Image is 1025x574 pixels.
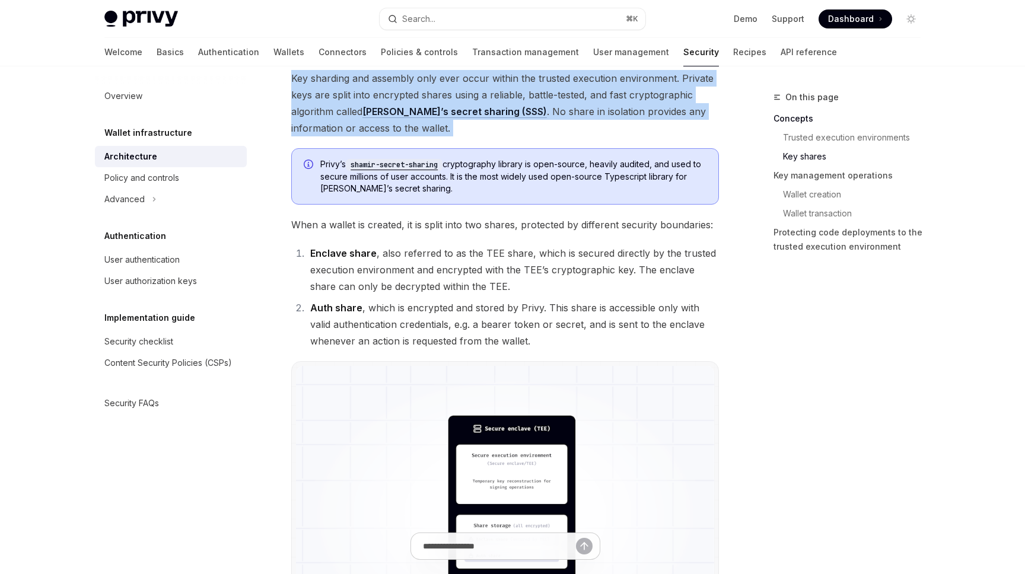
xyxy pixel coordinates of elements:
span: On this page [785,90,839,104]
a: Security checklist [95,331,247,352]
button: Send message [576,538,593,554]
a: Support [772,13,804,25]
div: Content Security Policies (CSPs) [104,356,232,370]
strong: Enclave share [310,247,377,259]
span: Key sharding and assembly only ever occur within the trusted execution environment. Private keys ... [291,70,719,136]
a: Wallet creation [783,185,930,204]
div: User authentication [104,253,180,267]
a: Trusted execution environments [783,128,930,147]
a: Basics [157,38,184,66]
div: Security checklist [104,334,173,349]
h5: Wallet infrastructure [104,126,192,140]
a: Overview [95,85,247,107]
strong: Auth share [310,302,362,314]
a: User management [593,38,669,66]
a: Content Security Policies (CSPs) [95,352,247,374]
a: Security [683,38,719,66]
a: User authentication [95,249,247,270]
div: Policy and controls [104,171,179,185]
div: Security FAQs [104,396,159,410]
span: When a wallet is created, it is split into two shares, protected by different security boundaries: [291,216,719,233]
a: Transaction management [472,38,579,66]
a: Dashboard [819,9,892,28]
code: shamir-secret-sharing [346,159,443,171]
a: Policy and controls [95,167,247,189]
div: Search... [402,12,435,26]
span: Privy’s cryptography library is open-source, heavily audited, and used to secure millions of user... [320,158,706,194]
span: Dashboard [828,13,874,25]
a: Connectors [319,38,367,66]
div: User authorization keys [104,274,197,288]
a: shamir-secret-sharing [346,159,443,169]
li: , also referred to as the TEE share, which is secured directly by the trusted execution environme... [307,245,719,295]
button: Toggle dark mode [902,9,921,28]
a: Authentication [198,38,259,66]
a: Welcome [104,38,142,66]
button: Search...⌘K [380,8,645,30]
span: ⌘ K [626,14,638,24]
h5: Implementation guide [104,311,195,325]
div: Architecture [104,149,157,164]
a: User authorization keys [95,270,247,292]
a: Wallet transaction [783,204,930,223]
a: Key shares [783,147,930,166]
a: Recipes [733,38,766,66]
img: light logo [104,11,178,27]
a: Demo [734,13,757,25]
li: , which is encrypted and stored by Privy. This share is accessible only with valid authentication... [307,299,719,349]
a: Key management operations [773,166,930,185]
a: Wallets [273,38,304,66]
a: Protecting code deployments to the trusted execution environment [773,223,930,256]
a: [PERSON_NAME]’s secret sharing (SSS) [362,106,547,118]
div: Overview [104,89,142,103]
a: Policies & controls [381,38,458,66]
a: Security FAQs [95,393,247,414]
svg: Info [304,160,316,171]
div: Advanced [104,192,145,206]
a: API reference [781,38,837,66]
a: Architecture [95,146,247,167]
a: Concepts [773,109,930,128]
h5: Authentication [104,229,166,243]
